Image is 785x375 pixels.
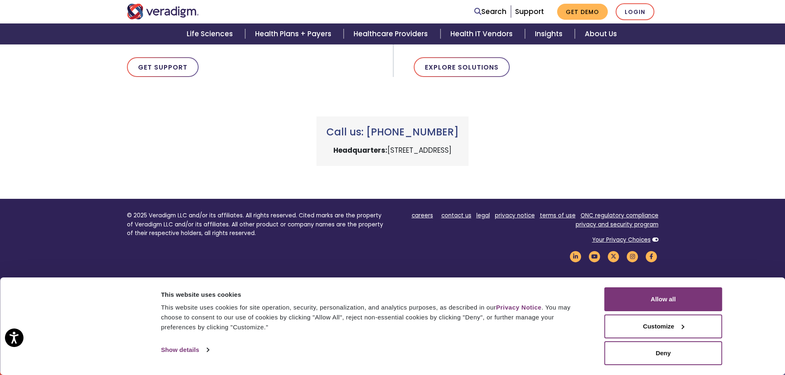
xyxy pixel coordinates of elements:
a: careers [412,212,433,219]
a: Veradigm Facebook Link [644,252,658,260]
a: ONC regulatory compliance [581,212,658,219]
a: privacy and security program [576,221,658,228]
p: © 2025 Veradigm LLC and/or its affiliates. All rights reserved. Cited marks are the property of V... [127,211,387,238]
a: Veradigm YouTube Link [588,252,602,260]
a: Healthcare Providers [344,23,440,44]
a: Search [474,6,506,17]
div: This website uses cookies for site operation, security, personalization, and analytics purposes, ... [161,303,586,332]
a: legal [476,212,490,219]
a: Veradigm Twitter Link [607,252,621,260]
a: Veradigm LinkedIn Link [569,252,583,260]
a: Life Sciences [177,23,245,44]
button: Deny [605,341,722,365]
a: Insights [525,23,575,44]
a: Show details [161,344,209,356]
div: This website uses cookies [161,290,586,300]
a: Get Support [127,57,199,77]
a: contact us [441,212,471,219]
h3: Call us: [PHONE_NUMBER] [326,126,459,138]
strong: Headquarters: [333,145,387,155]
a: Support [515,7,544,16]
img: Veradigm logo [127,4,199,19]
a: privacy notice [495,212,535,219]
a: About Us [575,23,627,44]
button: Customize [605,314,722,338]
a: Login [616,3,654,20]
a: Veradigm Instagram Link [626,252,640,260]
a: Explore Solutions [414,57,510,77]
a: Your Privacy Choices [592,236,651,244]
a: Health IT Vendors [441,23,525,44]
a: Get Demo [557,4,608,20]
button: Allow all [605,287,722,311]
a: Health Plans + Payers [245,23,344,44]
a: Privacy Notice [496,304,541,311]
a: terms of use [540,212,576,219]
p: [STREET_ADDRESS] [326,145,459,156]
